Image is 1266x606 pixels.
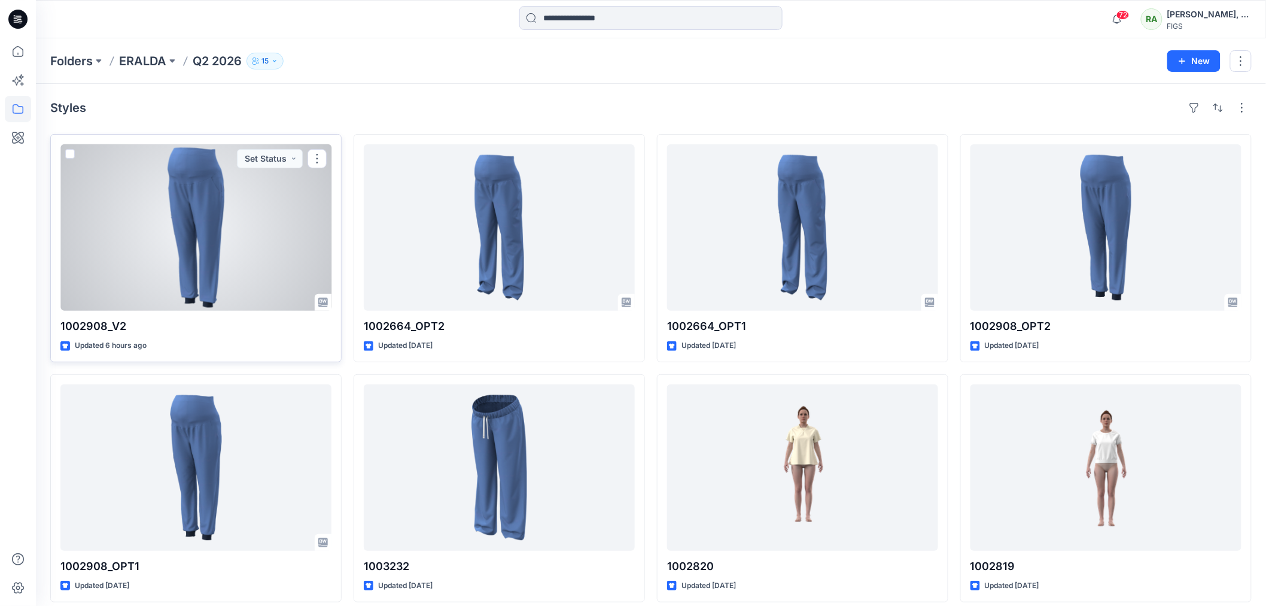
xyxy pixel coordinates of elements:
p: 15 [261,54,269,68]
a: 1002820 [667,384,938,551]
div: FIGS [1167,22,1251,31]
p: Q2 2026 [193,53,242,69]
div: RA [1141,8,1162,30]
p: 1002664_OPT2 [364,318,635,335]
p: Updated [DATE] [378,340,433,352]
a: 1002664_OPT1 [667,144,938,311]
p: Updated [DATE] [378,580,433,592]
a: Folders [50,53,93,69]
p: Updated [DATE] [985,340,1039,352]
p: 1002908_OPT2 [970,318,1241,335]
p: Updated [DATE] [681,580,736,592]
h4: Styles [50,101,86,115]
a: ERALDA [119,53,166,69]
a: 1002908_OPT1 [60,384,331,551]
a: 1002664_OPT2 [364,144,635,311]
p: Updated [DATE] [75,580,129,592]
p: 1002908_OPT1 [60,558,331,575]
p: 1002908_V2 [60,318,331,335]
p: Updated [DATE] [985,580,1039,592]
a: 1003232 [364,384,635,551]
p: 1003232 [364,558,635,575]
button: 15 [246,53,284,69]
span: 72 [1116,10,1130,20]
p: 1002820 [667,558,938,575]
a: 1002908_V2 [60,144,331,311]
p: Updated [DATE] [681,340,736,352]
a: 1002908_OPT2 [970,144,1241,311]
div: [PERSON_NAME], [PERSON_NAME] [1167,7,1251,22]
a: 1002819 [970,384,1241,551]
p: 1002664_OPT1 [667,318,938,335]
button: New [1167,50,1221,72]
p: Updated 6 hours ago [75,340,147,352]
p: 1002819 [970,558,1241,575]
